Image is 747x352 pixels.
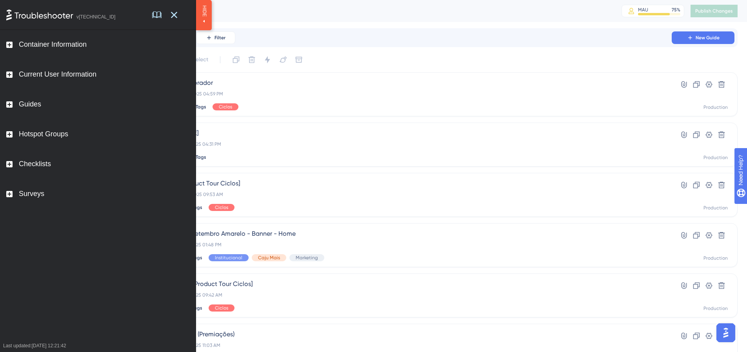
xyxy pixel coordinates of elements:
span: teste ju [PERSON_NAME] [129,128,649,138]
div: Last Updated: 17 de set. de 2025 11:03 AM [129,342,649,348]
span: Need Help? [18,2,49,11]
span: Filter [214,35,225,41]
div: Production [703,305,728,312]
div: v [TECHNICAL_ID] [76,14,115,20]
div: Production [703,255,728,261]
iframe: UserGuiding AI Assistant Launcher [714,321,738,345]
button: New Guide [672,31,734,44]
span: Testes - Castanha DS 2 (Premiações) [129,330,649,339]
div: Last Updated: 19 de set. de 2025 01:48 PM [129,242,649,248]
button: Filter [196,31,235,44]
button: Publish Changes [691,5,738,17]
div: Last Updated: 22 de set. de 2025 04:59 PM [129,91,649,97]
div: Last Updated: 22 de set. de 2025 09:53 AM [129,191,649,198]
div: Hotspot Groups [19,130,68,139]
span: Marketing [296,255,318,261]
div: Production [703,104,728,110]
div: 75 % [672,7,680,13]
span: Publish Changes [695,8,733,14]
span: HCM - Ausências [Product Tour Ciclos] [129,179,649,188]
span: HCM - Organograma [Product Tour Ciclos] [129,279,649,289]
span: Ciclos [215,204,228,211]
div: Last Updated: 19 de set. de 2025 09:42 AM [129,292,649,298]
div: MAU [638,7,648,13]
span: HIDE [201,5,207,16]
span: New Guide [696,35,720,41]
div: Current User Information [19,70,96,79]
div: Guides [104,5,602,16]
div: Checklists [19,160,51,169]
span: HCM-Cadastro Colaborador [129,78,649,88]
span: Caju Mais [258,255,280,261]
div: Guides [19,100,41,109]
div: Production [703,154,728,161]
div: Last Updated: 19 de set. de 2025 04:31 PM [129,141,649,147]
span: [Mkt Clientes] Evento Setembro Amarelo - Banner - Home [129,229,649,238]
div: Production [703,205,728,211]
span: Ciclos [215,305,228,311]
span: Institucional [215,255,242,261]
div: Container Information [19,40,87,49]
div: Surveys [19,190,44,198]
span: Ciclos [219,104,232,110]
